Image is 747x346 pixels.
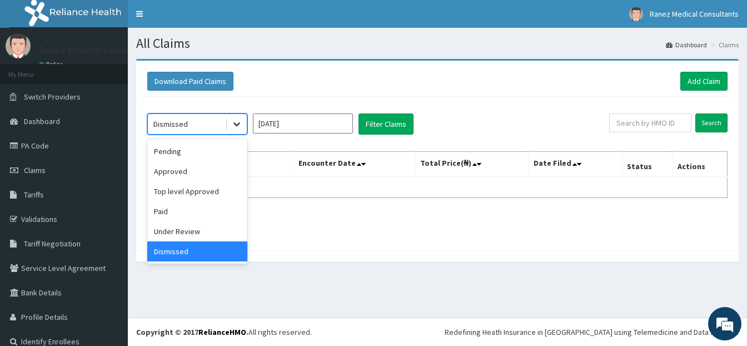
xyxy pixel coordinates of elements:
th: Encounter Date [293,152,416,177]
a: Online [39,61,66,68]
img: d_794563401_company_1708531726252_794563401 [21,56,45,83]
div: Dismissed [147,241,247,261]
span: Switch Providers [24,92,81,102]
div: Pending [147,141,247,161]
span: Claims [24,165,46,175]
input: Select Month and Year [253,113,353,134]
a: Dashboard [666,40,707,50]
span: Ranez Medical Consultants [650,9,739,19]
span: We're online! [64,103,153,215]
div: Redefining Heath Insurance in [GEOGRAPHIC_DATA] using Telemedicine and Data Science! [445,327,739,338]
div: Paid [147,201,247,221]
th: Total Price(₦) [416,152,529,177]
span: Tariffs [24,190,44,200]
button: Download Paid Claims [147,72,233,91]
div: Chat with us now [58,62,187,77]
div: Dismissed [153,118,188,130]
a: Add Claim [680,72,728,91]
img: User Image [629,7,643,21]
th: Actions [673,152,727,177]
div: Top level Approved [147,181,247,201]
input: Search by HMO ID [609,113,691,132]
span: Tariff Negotiation [24,239,81,249]
div: Minimize live chat window [182,6,209,32]
textarea: Type your message and hit 'Enter' [6,229,212,268]
a: RelianceHMO [198,327,246,337]
input: Search [695,113,728,132]
strong: Copyright © 2017 . [136,327,248,337]
div: Approved [147,161,247,181]
span: Dashboard [24,116,60,126]
img: User Image [6,33,31,58]
h1: All Claims [136,36,739,51]
th: Date Filed [529,152,622,177]
div: Under Review [147,221,247,241]
footer: All rights reserved. [128,318,747,346]
li: Claims [708,40,739,50]
button: Filter Claims [358,113,414,135]
th: Status [622,152,673,177]
p: Ranez Medical Consultants [39,45,156,55]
